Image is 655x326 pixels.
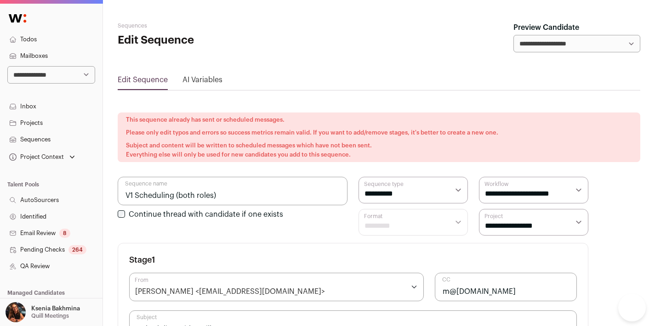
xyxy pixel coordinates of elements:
[513,22,579,33] label: Preview Candidate
[31,305,80,312] p: Ksenia Bakhmina
[4,9,31,28] img: Wellfound
[118,177,347,205] input: Sequence name
[126,141,632,159] p: Subject and content will be written to scheduled messages which have not been sent. Everything el...
[118,23,147,28] a: Sequences
[152,256,155,264] span: 1
[7,151,77,163] button: Open dropdown
[118,76,168,84] a: Edit Sequence
[129,254,155,265] h3: Stage
[126,115,632,124] p: This sequence already has sent or scheduled messages.
[182,76,222,84] a: AI Variables
[4,302,82,322] button: Open dropdown
[129,211,283,218] label: Continue thread with candidate if one exists
[618,294,646,321] iframe: Help Scout Beacon - Open
[435,273,577,301] input: CC
[6,302,26,322] img: 13968079-medium_jpg
[135,286,325,297] div: [PERSON_NAME] <[EMAIL_ADDRESS][DOMAIN_NAME]>
[7,153,64,161] div: Project Context
[31,312,69,320] p: Quill Meetings
[126,128,632,137] p: Please only edit typos and errors so success metrics remain valid. If you want to add/remove stag...
[118,33,292,48] h1: Edit Sequence
[68,245,86,254] div: 264
[59,229,70,238] div: 8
